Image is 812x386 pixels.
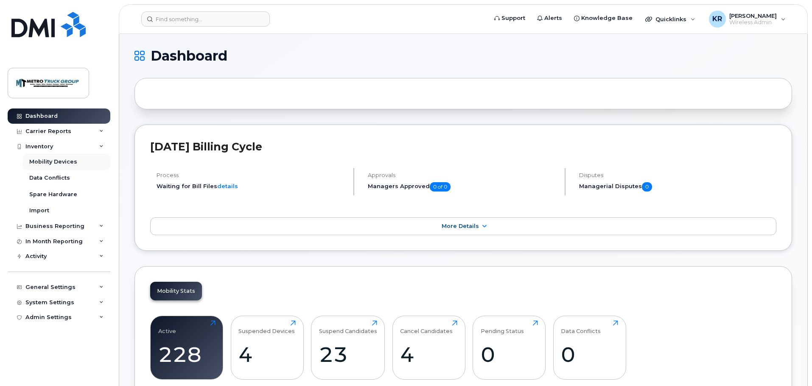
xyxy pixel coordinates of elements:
a: Suspended Devices4 [238,320,296,375]
div: 0 [481,342,538,367]
span: More Details [442,223,479,229]
h5: Managerial Disputes [579,182,776,192]
div: Suspended Devices [238,320,295,334]
div: 228 [158,342,216,367]
div: 4 [400,342,457,367]
div: Pending Status [481,320,524,334]
div: Suspend Candidates [319,320,377,334]
h2: [DATE] Billing Cycle [150,140,776,153]
div: Cancel Candidates [400,320,453,334]
h4: Disputes [579,172,776,178]
div: 0 [561,342,618,367]
a: Pending Status0 [481,320,538,375]
a: Data Conflicts0 [561,320,618,375]
span: Dashboard [151,50,227,62]
h5: Managers Approved [368,182,557,192]
a: details [217,183,238,189]
a: Active228 [158,320,216,375]
h4: Approvals [368,172,557,178]
a: Cancel Candidates4 [400,320,457,375]
div: Data Conflicts [561,320,601,334]
div: 4 [238,342,296,367]
div: 23 [319,342,377,367]
li: Waiting for Bill Files [157,182,346,190]
div: Active [158,320,176,334]
span: 0 [642,182,652,192]
a: Suspend Candidates23 [319,320,377,375]
span: 0 of 0 [430,182,451,192]
h4: Process [157,172,346,178]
